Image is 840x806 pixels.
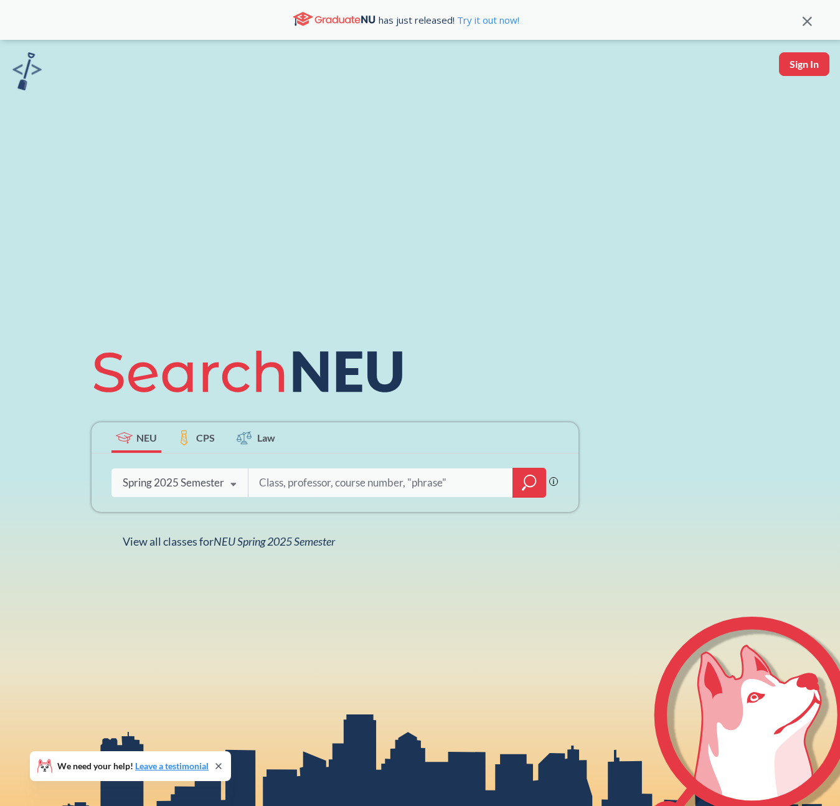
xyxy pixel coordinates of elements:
[258,470,504,496] input: Class, professor, course number, "phrase"
[379,13,519,27] span: has just released!
[779,52,829,76] button: Sign In
[136,430,157,445] span: NEU
[12,52,42,94] a: sandbox logo
[522,474,537,491] svg: magnifying glass
[455,14,519,26] a: Try it out now!
[57,762,209,770] span: We need your help!
[214,534,335,548] span: NEU Spring 2025 Semester
[123,534,335,548] span: View all classes for
[257,430,275,445] span: Law
[196,430,215,445] span: CPS
[135,761,209,771] a: Leave a testimonial
[512,468,546,498] div: magnifying glass
[123,476,224,490] div: Spring 2025 Semester
[12,52,42,90] img: sandbox logo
